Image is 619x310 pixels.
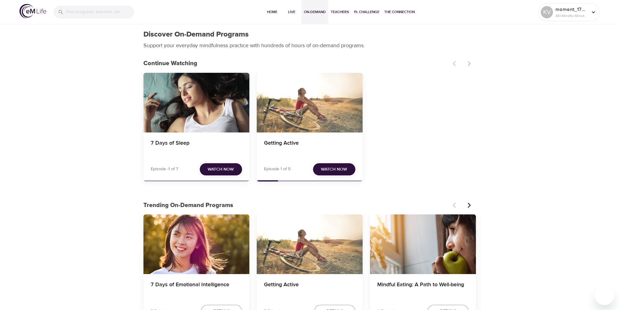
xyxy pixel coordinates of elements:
span: The Connection [384,9,415,15]
iframe: Button to launch messaging window [595,286,614,305]
p: Episode -1 of 7 [151,166,178,172]
h4: 7 Days of Emotional Intelligence [151,281,242,296]
h4: 7 Days of Sleep [151,140,242,154]
button: 7 Days of Sleep [143,73,249,132]
h4: Getting Active [264,140,355,154]
button: Getting Active [257,214,363,274]
img: logo [19,4,46,18]
button: 7 Days of Emotional Intelligence [143,214,249,274]
p: 451 Mindful Minutes [555,13,588,19]
span: Teachers [331,9,349,15]
span: Watch Now [208,166,234,173]
h3: Continue Watching [143,60,449,67]
h1: Discover On-Demand Programs [143,30,249,39]
span: 1% Challenge [354,9,379,15]
h4: Mindful Eating: A Path to Well-being [377,281,469,296]
button: Next items [462,199,476,212]
button: Watch Now [200,163,242,176]
h4: Getting Active [264,281,355,296]
button: Mindful Eating: A Path to Well-being [370,214,476,274]
p: Support your everyday mindfulness practice with hundreds of hours of on-demand programs. [143,41,372,50]
span: Watch Now [321,166,347,173]
input: Find programs, teachers, etc... [66,5,134,19]
span: Home [265,9,280,15]
button: Getting Active [257,73,363,132]
span: On-Demand [304,9,326,15]
p: Trending On-Demand Programs [143,201,449,210]
p: moment_1755283842 [555,6,588,13]
button: Watch Now [313,163,355,176]
p: Episode 1 of 5 [264,166,290,172]
div: KV [541,6,553,18]
span: Live [284,9,299,15]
